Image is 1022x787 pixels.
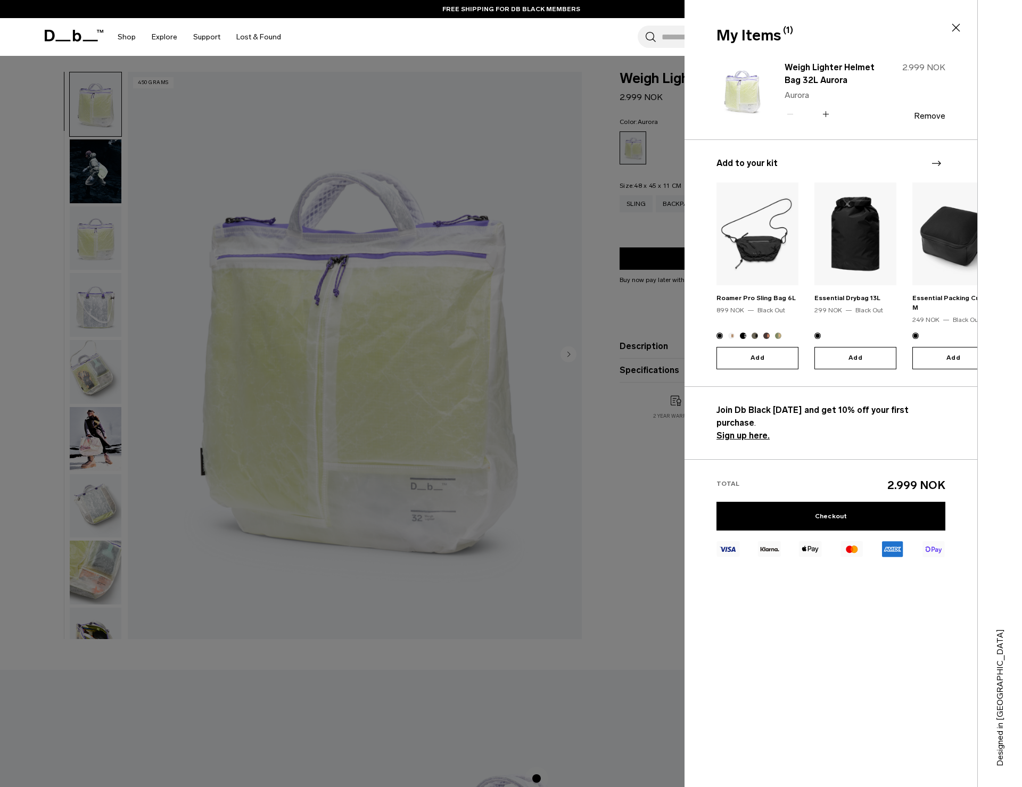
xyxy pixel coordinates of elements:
p: Aurora [785,89,878,102]
span: 2.999 NOK [902,62,945,72]
a: Shop [118,18,136,56]
span: (1) [783,24,793,37]
button: Forest Green [752,333,758,339]
a: Essential Drybag 13L [814,294,880,302]
p: Designed in [GEOGRAPHIC_DATA] [994,607,1007,766]
a: Explore [152,18,177,56]
span: 299 NOK [814,306,842,314]
span: 899 NOK [716,306,744,314]
span: 2.999 NOK [887,478,945,492]
button: Add to Cart [912,347,994,369]
img: Roamer Pro Sling Bag 6L Black Out [716,183,798,285]
nav: Main Navigation [110,18,289,56]
strong: Join Db Black [DATE] and get 10% off your first purchase [716,405,909,428]
div: Next slide [929,152,943,175]
button: Remove [914,111,945,121]
button: Black Out [716,333,723,339]
div: Black Out [757,305,785,315]
div: My Items [716,24,943,47]
a: Support [193,18,220,56]
button: Black Out [912,333,919,339]
a: Checkout [716,502,945,531]
button: Charcoal Grey [740,333,746,339]
button: Add to Cart [814,347,896,369]
div: Black Out [855,305,883,315]
a: Essential Packing Cube M [912,294,988,311]
button: Add to Cart [716,347,798,369]
button: Db x Beyond Medals [775,333,781,339]
img: Weigh Lighter Helmet Bag 32L Aurora - Aurora [716,60,768,122]
img: TheSomlosDryBag-4.11.png [814,183,896,285]
p: . [716,404,945,442]
a: Weigh Lighter Helmet Bag 32L Aurora [785,61,878,87]
a: FREE SHIPPING FOR DB BLACK MEMBERS [442,4,580,14]
a: Roamer Pro Sling Bag 6L [716,294,796,302]
button: Homegrown with Lu [763,333,770,339]
span: Total [716,480,739,487]
button: Oatmilk [728,333,735,339]
h3: Add to your kit [716,157,945,170]
img: Essential Packing Cube M Black Out [912,183,994,285]
a: Lost & Found [236,18,281,56]
button: Black Out [814,333,821,339]
a: Sign up here. [716,430,770,441]
div: Black Out [953,315,980,325]
span: 249 NOK [912,316,939,324]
